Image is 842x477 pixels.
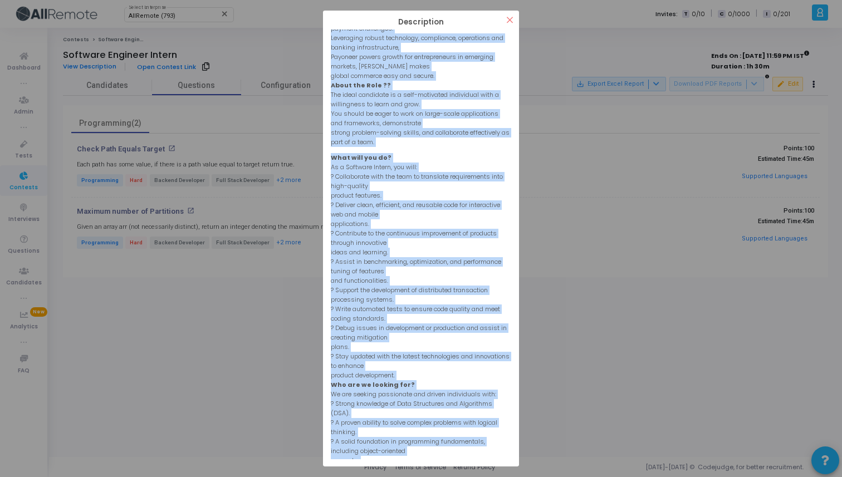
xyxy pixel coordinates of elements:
strong: About the Role ?? [331,81,391,90]
h2: Description [398,18,444,27]
p: As a Software Intern, you will: ? Collaborate with the team to translate requirements into high-q... [331,153,512,475]
strong: What will you do? [331,153,391,162]
button: Close this dialog [501,11,519,29]
strong: Who are we looking for? [331,380,415,389]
